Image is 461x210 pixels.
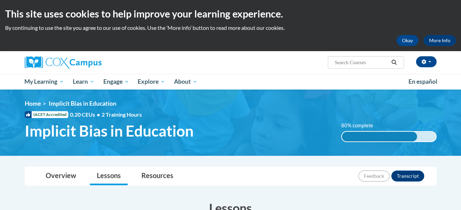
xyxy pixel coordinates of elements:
[68,74,99,90] a: Learn
[49,100,116,107] span: Implicit Bias in Education
[358,171,390,182] button: Feedback
[20,74,69,90] a: My Learning
[138,78,165,86] span: Explore
[5,7,456,21] h2: This site uses cookies to help improve your learning experience.
[70,111,102,118] span: 0.20 CEUs
[404,74,442,89] a: En español
[103,78,129,86] span: Engage
[25,56,155,69] a: Cox Campus
[25,122,194,140] span: Implicit Bias in Education
[424,35,456,46] a: More Info
[391,171,424,182] button: Transcript
[39,167,83,185] a: Overview
[174,78,197,86] span: About
[97,111,100,118] span: •
[133,74,170,90] a: Explore
[342,132,417,141] div: 80% complete
[24,78,64,86] span: My Learning
[73,78,94,86] span: Learn
[135,167,180,185] a: Resources
[90,167,128,185] a: Lessons
[389,58,399,67] button: Search
[408,78,437,85] span: En español
[341,122,381,129] label: 80% complete
[25,100,41,107] a: Home
[14,74,447,90] div: Main menu
[102,111,142,118] span: 2 Training Hours
[170,74,202,90] a: About
[99,74,134,90] a: Engage
[25,111,68,118] span: IACET Accredited
[334,58,389,67] input: Search Courses
[396,35,418,46] button: Okay
[5,24,456,32] p: By continuing to use the site you agree to our use of cookies. Use the ‘More info’ button to read...
[416,56,437,67] button: Account Settings
[25,56,102,69] img: Cox Campus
